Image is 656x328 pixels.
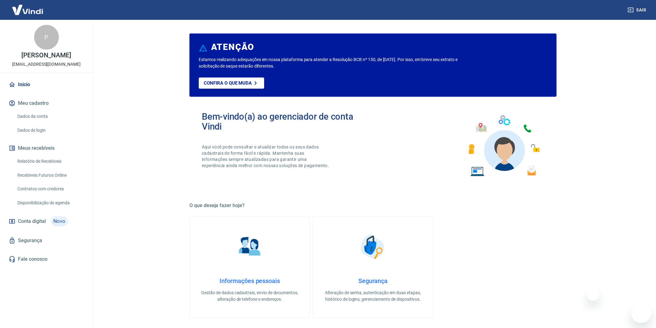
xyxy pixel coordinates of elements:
img: Imagem de um avatar masculino com diversos icones exemplificando as funcionalidades do gerenciado... [463,112,544,180]
h4: Segurança [323,277,423,285]
span: Novo [51,216,68,226]
iframe: Fechar mensagem [587,288,599,301]
a: Relatório de Recebíveis [15,155,85,168]
img: Informações pessoais [234,231,265,262]
a: Dados da conta [15,110,85,123]
a: Fale conosco [7,252,85,266]
p: [PERSON_NAME] [21,52,71,59]
a: Segurança [7,234,85,247]
a: Informações pessoaisInformações pessoaisGestão de dados cadastrais, envio de documentos, alteraçã... [189,216,310,318]
button: Meu cadastro [7,96,85,110]
p: [EMAIL_ADDRESS][DOMAIN_NAME] [12,61,81,68]
div: P [34,25,59,50]
a: Disponibilização de agenda [15,197,85,209]
a: SegurançaSegurançaAlteração de senha, autenticação em duas etapas, histórico de logins, gerenciam... [312,216,433,318]
h5: O que deseja fazer hoje? [189,202,556,209]
a: Dados de login [15,124,85,137]
p: Aqui você pode consultar e atualizar todos os seus dados cadastrais de forma fácil e rápida. Mant... [202,144,330,169]
a: Confira o que muda [199,78,264,89]
a: Recebíveis Futuros Online [15,169,85,182]
button: Sair [626,4,649,16]
p: Estamos realizando adequações em nossa plataforma para atender a Resolução BCB nº 150, de [DATE].... [199,56,477,69]
p: Gestão de dados cadastrais, envio de documentos, alteração de telefone e endereços. [200,290,300,303]
a: Início [7,78,85,91]
h2: Bem-vindo(a) ao gerenciador de conta Vindi [202,112,373,131]
img: Vindi [7,0,48,19]
button: Meus recebíveis [7,141,85,155]
p: Alteração de senha, autenticação em duas etapas, histórico de logins, gerenciamento de dispositivos. [323,290,423,303]
a: Contratos com credores [15,183,85,195]
a: Conta digitalNovo [7,214,85,229]
span: Conta digital [18,217,46,226]
iframe: Botão para abrir a janela de mensagens [631,303,651,323]
h4: Informações pessoais [200,277,300,285]
p: Confira o que muda [204,80,252,86]
img: Segurança [357,231,388,262]
h6: ATENÇÃO [211,44,254,50]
